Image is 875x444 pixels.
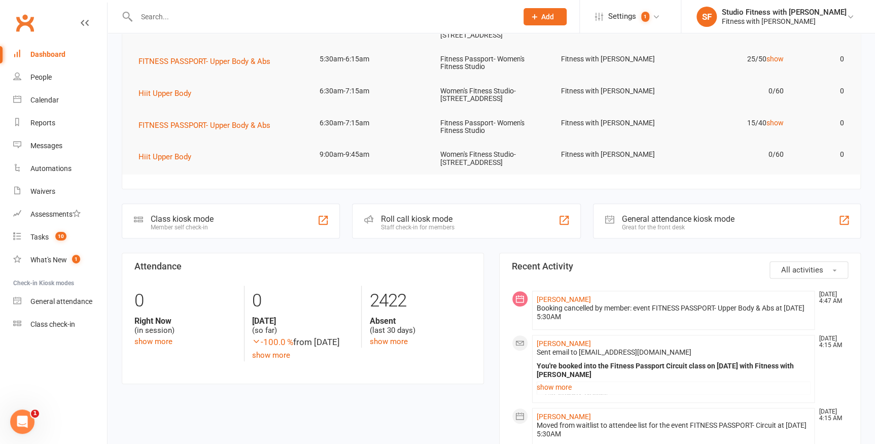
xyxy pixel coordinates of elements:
div: 0 [252,286,354,316]
a: Calendar [13,89,107,112]
a: Automations [13,157,107,180]
a: What's New1 [13,249,107,271]
div: General attendance kiosk mode [622,214,734,224]
td: 5:30am-6:15am [310,47,431,71]
time: [DATE] 4:15 AM [814,335,848,349]
td: Fitness with [PERSON_NAME] [551,143,672,166]
button: FITNESS PASSPORT- Upper Body & Abs [138,55,277,67]
iframe: Intercom live chat [10,409,34,434]
button: All activities [769,261,848,279]
td: 0 [793,143,853,166]
div: Booking cancelled by member: event FITNESS PASSPORT- Upper Body & Abs at [DATE] 5:30AM [537,304,811,321]
td: 0 [793,111,853,135]
a: show more [369,337,407,346]
div: Great for the front desk [622,224,734,231]
strong: Absent [369,316,471,326]
td: Fitness with [PERSON_NAME] [551,47,672,71]
a: People [13,66,107,89]
td: 6:30am-7:15am [310,111,431,135]
div: SF [696,7,717,27]
span: 1 [72,255,80,263]
div: People [30,73,52,81]
a: [PERSON_NAME] [537,295,591,303]
input: Search... [133,10,510,24]
div: Member self check-in [151,224,214,231]
time: [DATE] 4:15 AM [814,408,848,422]
a: show [766,55,784,63]
td: 15/40 [672,111,793,135]
span: FITNESS PASSPORT- Upper Body & Abs [138,121,270,130]
a: Tasks 10 [13,226,107,249]
div: Class check-in [30,320,75,328]
div: What's New [30,256,67,264]
a: show more [134,337,172,346]
td: Fitness with [PERSON_NAME] [551,79,672,103]
a: Clubworx [12,10,38,36]
div: from [DATE] [252,335,354,349]
div: 0 [134,286,236,316]
div: Automations [30,164,72,173]
a: [PERSON_NAME] [537,339,591,348]
span: Sent email to [EMAIL_ADDRESS][DOMAIN_NAME] [537,348,691,356]
div: (last 30 days) [369,316,471,335]
a: General attendance kiosk mode [13,290,107,313]
span: 10 [55,232,66,241]
span: Settings [608,5,636,28]
button: Add [523,8,567,25]
div: Reports [30,119,55,127]
div: Class kiosk mode [151,214,214,224]
div: Waivers [30,187,55,195]
strong: [DATE] [252,316,354,326]
div: (so far) [252,316,354,335]
div: Moved from waitlist to attendee list for the event FITNESS PASSPORT- Circuit at [DATE] 5:30AM [537,421,811,438]
span: Hiit Upper Body [138,152,191,161]
a: show more [252,351,290,360]
td: Women's Fitness Studio- [STREET_ADDRESS] [431,79,552,111]
span: 1 [641,12,649,22]
a: show [766,119,784,127]
td: Women's Fitness Studio- [STREET_ADDRESS] [431,143,552,175]
td: 9:00am-9:45am [310,143,431,166]
td: Fitness Passport- Women's Fitness Studio [431,111,552,143]
h3: Recent Activity [512,261,849,271]
td: Fitness Passport- Women's Fitness Studio [431,47,552,79]
div: Roll call kiosk mode [381,214,454,224]
button: Hiit Upper Body [138,87,198,99]
div: Studio Fitness with [PERSON_NAME] [722,8,847,17]
a: Waivers [13,180,107,203]
strong: Right Now [134,316,236,326]
button: Hiit Upper Body [138,151,198,163]
div: You're booked into the Fitness Passport Circuit class on [DATE] with Fitness with [PERSON_NAME] [537,362,811,379]
a: Reports [13,112,107,134]
div: General attendance [30,297,92,305]
div: Messages [30,142,62,150]
a: show more [537,380,811,394]
a: Messages [13,134,107,157]
div: (in session) [134,316,236,335]
td: 25/50 [672,47,793,71]
td: 0/60 [672,143,793,166]
span: -100.0 % [252,337,293,347]
div: Fitness with [PERSON_NAME] [722,17,847,26]
td: 0 [793,79,853,103]
div: Staff check-in for members [381,224,454,231]
td: Fitness with [PERSON_NAME] [551,111,672,135]
a: Assessments [13,203,107,226]
a: Dashboard [13,43,107,66]
div: Dashboard [30,50,65,58]
td: 0 [793,47,853,71]
span: FITNESS PASSPORT- Upper Body & Abs [138,57,270,66]
div: Calendar [30,96,59,104]
div: Tasks [30,233,49,241]
td: 0/60 [672,79,793,103]
h3: Attendance [134,261,471,271]
button: FITNESS PASSPORT- Upper Body & Abs [138,119,277,131]
a: Class kiosk mode [13,313,107,336]
span: Hiit Upper Body [138,89,191,98]
span: 1 [31,409,39,418]
div: Assessments [30,210,81,218]
td: 6:30am-7:15am [310,79,431,103]
div: 2422 [369,286,471,316]
time: [DATE] 4:47 AM [814,291,848,304]
span: All activities [781,265,823,275]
